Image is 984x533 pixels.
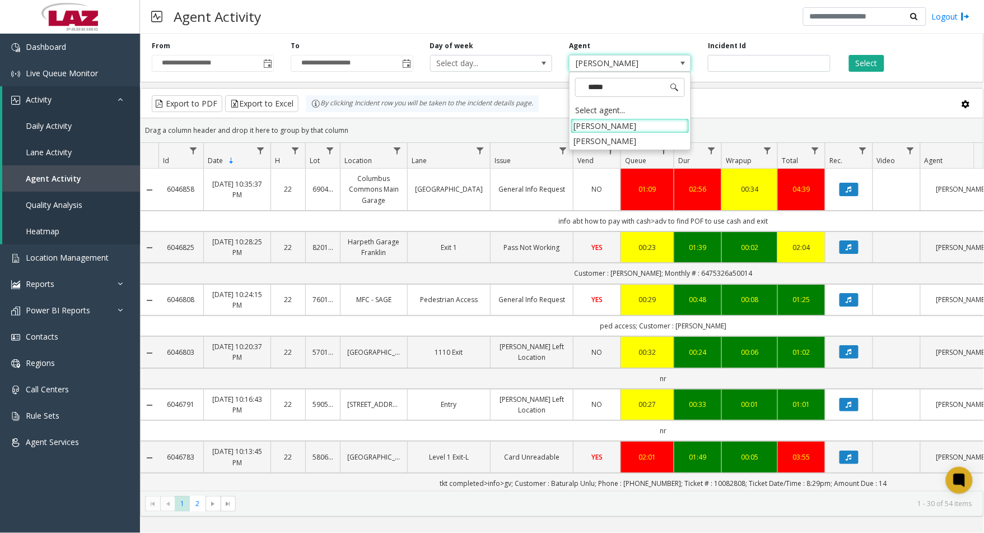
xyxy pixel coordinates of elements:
a: [PERSON_NAME] Left Location [497,394,566,415]
label: Agent [569,41,590,51]
a: Rec. Filter Menu [855,143,870,158]
span: Lane [412,156,427,165]
a: 6046858 [165,184,197,194]
span: Dashboard [26,41,66,52]
div: By clicking Incident row you will be taken to the incident details page. [306,95,539,112]
a: Entry [414,399,483,410]
h3: Agent Activity [168,3,267,30]
img: infoIcon.svg [311,99,320,108]
span: NO [592,400,603,409]
a: Collapse Details [141,296,158,305]
div: 00:05 [729,452,771,462]
span: Toggle popup [261,55,273,71]
a: Activity [2,86,140,113]
span: Select day... [431,55,528,71]
a: Card Unreadable [497,452,566,462]
span: Daily Activity [26,120,72,131]
a: Harpeth Garage Franklin [347,237,400,258]
a: NO [580,347,614,358]
li: [PERSON_NAME] [571,118,689,133]
a: [GEOGRAPHIC_DATA] [347,452,400,462]
label: To [291,41,300,51]
a: 6046803 [165,347,197,358]
a: 22 [278,399,299,410]
a: YES [580,294,614,305]
img: pageIcon [151,3,162,30]
img: logout [961,11,970,22]
a: General Info Request [497,184,566,194]
img: 'icon' [11,69,20,78]
a: 00:01 [729,399,771,410]
img: 'icon' [11,96,20,105]
label: Incident Id [708,41,746,51]
a: 02:04 [785,242,818,253]
span: Video [877,156,896,165]
a: MFC - SAGE [347,294,400,305]
a: 590504 [313,399,333,410]
a: Location Filter Menu [390,143,405,158]
span: Location Management [26,252,109,263]
span: Id [163,156,169,165]
div: 00:23 [628,242,667,253]
span: Call Centers [26,384,69,395]
a: 00:24 [681,347,715,358]
a: [DATE] 10:16:43 PM [211,394,264,415]
span: Queue [625,156,646,165]
img: 'icon' [11,438,20,447]
a: Collapse Details [141,186,158,194]
div: 04:39 [785,184,818,194]
span: Contacts [26,331,58,342]
a: [DATE] 10:35:37 PM [211,179,264,200]
span: NO [592,184,603,194]
span: Sortable [227,156,236,165]
span: Dur [678,156,690,165]
a: 00:32 [628,347,667,358]
span: Toggle popup [400,55,413,71]
a: 22 [278,294,299,305]
a: [GEOGRAPHIC_DATA] [347,347,400,358]
a: [PERSON_NAME] Left Location [497,341,566,363]
a: 00:27 [628,399,667,410]
a: General Info Request [497,294,566,305]
a: Exit 1 [414,242,483,253]
a: 6046825 [165,242,197,253]
img: 'icon' [11,280,20,289]
img: 'icon' [11,359,20,368]
span: Location [344,156,372,165]
div: 00:06 [729,347,771,358]
a: Pedestrian Access [414,294,483,305]
div: 00:48 [681,294,715,305]
div: 01:01 [785,399,818,410]
span: Heatmap [26,226,59,237]
a: Collapse Details [141,243,158,252]
a: 00:02 [729,242,771,253]
div: 02:56 [681,184,715,194]
span: YES [591,452,603,462]
a: Total Filter Menu [808,143,823,158]
span: Go to the last page [223,499,232,508]
span: YES [591,243,603,252]
span: Total [782,156,798,165]
label: From [152,41,170,51]
a: 22 [278,184,299,194]
button: Export to PDF [152,95,222,112]
a: Issue Filter Menu [556,143,571,158]
a: Heatmap [2,218,140,244]
a: Collapse Details [141,349,158,358]
img: 'icon' [11,254,20,263]
a: [DATE] 10:13:45 PM [211,446,264,467]
a: [GEOGRAPHIC_DATA] [414,184,483,194]
span: Rule Sets [26,410,59,421]
a: 22 [278,452,299,462]
span: H [275,156,280,165]
a: [DATE] 10:28:25 PM [211,237,264,258]
a: Id Filter Menu [186,143,201,158]
a: 6046791 [165,399,197,410]
a: 00:34 [729,184,771,194]
a: Lot Filter Menu [323,143,338,158]
a: 760172 [313,294,333,305]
